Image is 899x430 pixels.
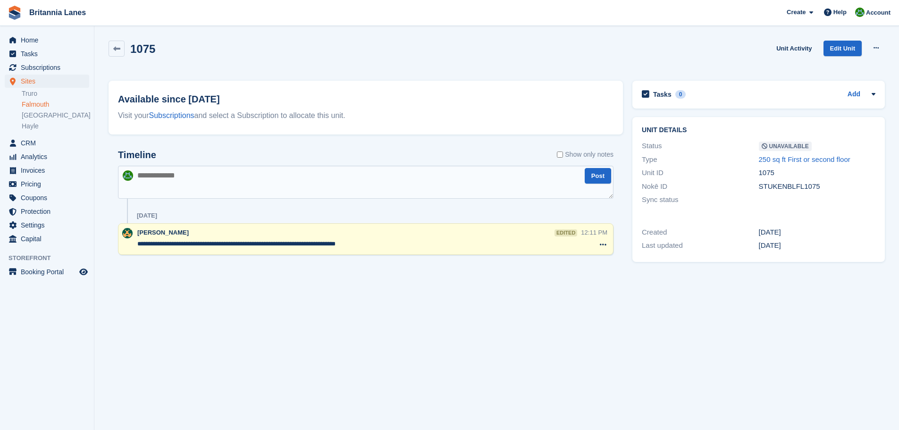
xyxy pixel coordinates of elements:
[21,265,77,278] span: Booking Portal
[5,136,89,150] a: menu
[122,228,133,238] img: Nathan Kellow
[5,205,89,218] a: menu
[21,205,77,218] span: Protection
[123,170,133,181] img: Matt Lane
[759,142,812,151] span: Unavailable
[642,126,875,134] h2: Unit details
[21,47,77,60] span: Tasks
[642,154,758,165] div: Type
[21,219,77,232] span: Settings
[642,227,758,238] div: Created
[118,110,613,121] div: Visit your and select a Subscription to allocate this unit.
[21,61,77,74] span: Subscriptions
[5,47,89,60] a: menu
[759,181,875,192] div: STUKENBLFL1075
[585,168,611,184] button: Post
[557,150,613,160] label: Show only notes
[5,34,89,47] a: menu
[21,164,77,177] span: Invoices
[137,212,157,219] div: [DATE]
[5,191,89,204] a: menu
[5,164,89,177] a: menu
[642,168,758,178] div: Unit ID
[149,111,194,119] a: Subscriptions
[787,8,806,17] span: Create
[555,229,577,236] div: edited
[866,8,891,17] span: Account
[557,150,563,160] input: Show only notes
[22,111,89,120] a: [GEOGRAPHIC_DATA]
[21,177,77,191] span: Pricing
[5,61,89,74] a: menu
[118,150,156,160] h2: Timeline
[8,6,22,20] img: stora-icon-8386f47178a22dfd0bd8f6a31ec36ba5ce8667c1dd55bd0f319d3a0aa187defe.svg
[642,240,758,251] div: Last updated
[21,136,77,150] span: CRM
[848,89,860,100] a: Add
[642,194,758,205] div: Sync status
[823,41,862,56] a: Edit Unit
[581,228,607,237] div: 12:11 PM
[21,232,77,245] span: Capital
[855,8,865,17] img: Matt Lane
[759,155,850,163] a: 250 sq ft First or second floor
[130,42,155,55] h2: 1075
[642,181,758,192] div: Nokē ID
[5,265,89,278] a: menu
[137,229,189,236] span: [PERSON_NAME]
[22,100,89,109] a: Falmouth
[759,240,875,251] div: [DATE]
[759,227,875,238] div: [DATE]
[21,150,77,163] span: Analytics
[21,75,77,88] span: Sites
[653,90,672,99] h2: Tasks
[773,41,815,56] a: Unit Activity
[5,150,89,163] a: menu
[675,90,686,99] div: 0
[5,75,89,88] a: menu
[25,5,90,20] a: Britannia Lanes
[642,141,758,152] div: Status
[22,89,89,98] a: Truro
[5,177,89,191] a: menu
[5,232,89,245] a: menu
[833,8,847,17] span: Help
[118,92,613,106] h2: Available since [DATE]
[22,122,89,131] a: Hayle
[5,219,89,232] a: menu
[759,168,875,178] div: 1075
[21,191,77,204] span: Coupons
[78,266,89,278] a: Preview store
[8,253,94,263] span: Storefront
[21,34,77,47] span: Home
